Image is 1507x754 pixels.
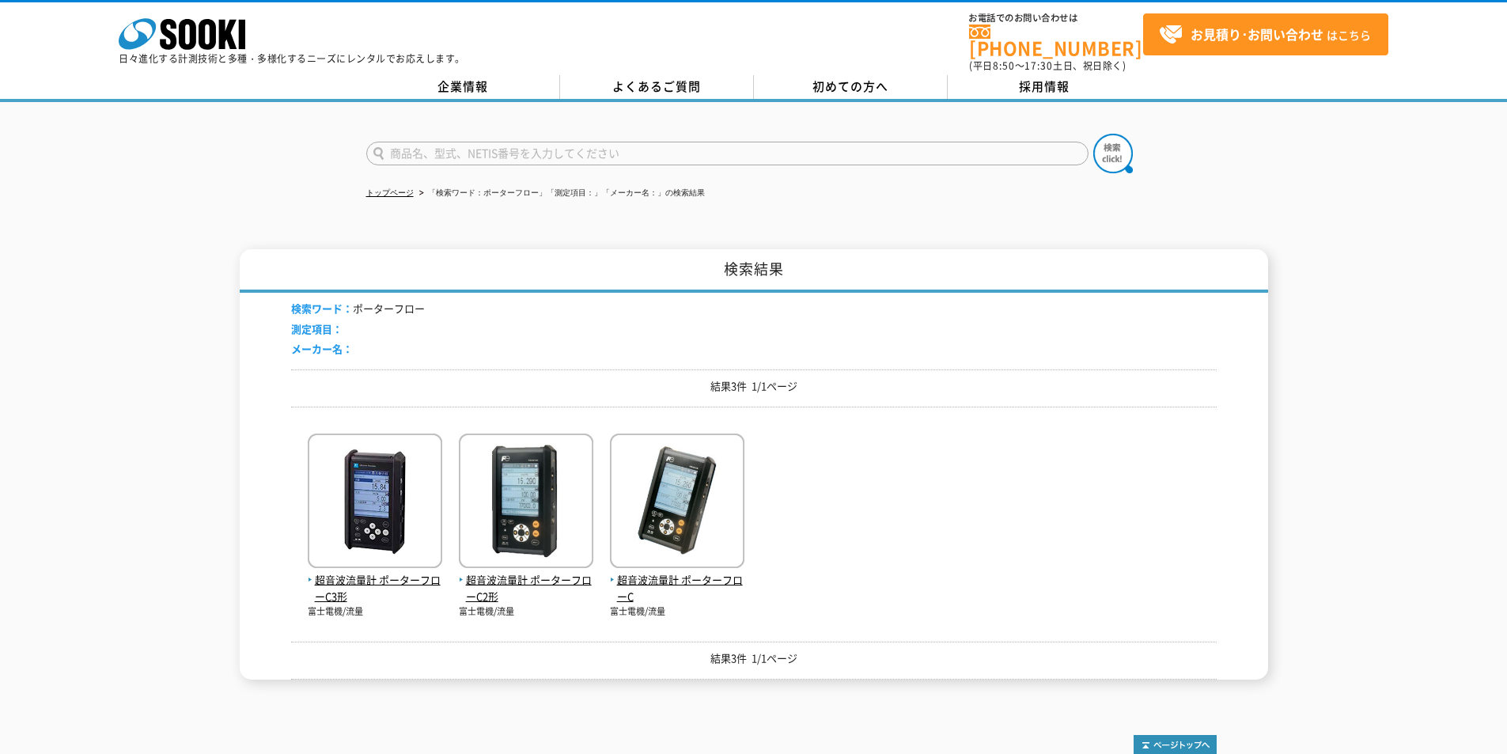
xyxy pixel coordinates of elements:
[366,188,414,197] a: トップページ
[610,572,744,605] span: 超音波流量計 ポーターフローC
[969,13,1143,23] span: お電話でのお問い合わせは
[610,434,744,572] img: ポーターフローC
[308,572,442,605] span: 超音波流量計 ポーターフローC3形
[240,249,1268,293] h1: 検索結果
[459,605,593,619] p: 富士電機/流量
[560,75,754,99] a: よくあるご質問
[459,555,593,604] a: 超音波流量計 ポーターフローC2形
[308,434,442,572] img: ポーターフローC3形
[1143,13,1388,55] a: お見積り･お問い合わせはこちら
[291,301,353,316] span: 検索ワード：
[610,555,744,604] a: 超音波流量計 ポーターフローC
[1024,59,1053,73] span: 17:30
[291,321,343,336] span: 測定項目：
[459,434,593,572] img: ポーターフローC2形
[1191,25,1323,44] strong: お見積り･お問い合わせ
[416,185,705,202] li: 「検索ワード：ポーターフロー」「測定項目：」「メーカー名：」の検索結果
[119,54,465,63] p: 日々進化する計測技術と多種・多様化するニーズにレンタルでお応えします。
[812,78,888,95] span: 初めての方へ
[291,378,1217,395] p: 結果3件 1/1ページ
[754,75,948,99] a: 初めての方へ
[993,59,1015,73] span: 8:50
[308,605,442,619] p: 富士電機/流量
[366,142,1089,165] input: 商品名、型式、NETIS番号を入力してください
[1159,23,1371,47] span: はこちら
[366,75,560,99] a: 企業情報
[308,555,442,604] a: 超音波流量計 ポーターフローC3形
[291,301,425,317] li: ポーターフロー
[291,341,353,356] span: メーカー名：
[1093,134,1133,173] img: btn_search.png
[948,75,1142,99] a: 採用情報
[969,25,1143,57] a: [PHONE_NUMBER]
[610,605,744,619] p: 富士電機/流量
[291,650,1217,667] p: 結果3件 1/1ページ
[969,59,1126,73] span: (平日 ～ 土日、祝日除く)
[459,572,593,605] span: 超音波流量計 ポーターフローC2形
